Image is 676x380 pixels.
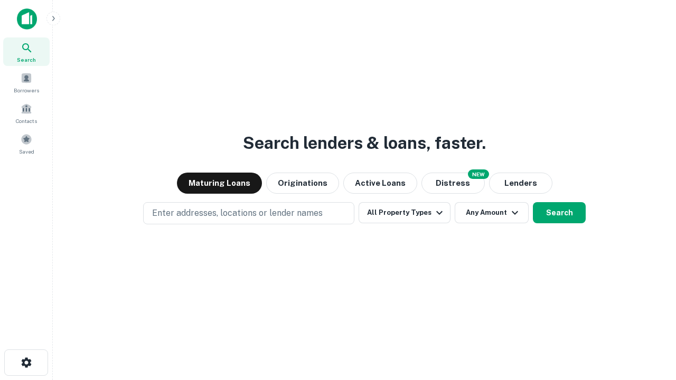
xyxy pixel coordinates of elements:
[14,86,39,94] span: Borrowers
[266,173,339,194] button: Originations
[16,117,37,125] span: Contacts
[343,173,417,194] button: Active Loans
[3,99,50,127] a: Contacts
[3,37,50,66] a: Search
[17,8,37,30] img: capitalize-icon.png
[3,129,50,158] a: Saved
[177,173,262,194] button: Maturing Loans
[152,207,323,220] p: Enter addresses, locations or lender names
[468,169,489,179] div: NEW
[143,202,354,224] button: Enter addresses, locations or lender names
[17,55,36,64] span: Search
[3,68,50,97] a: Borrowers
[421,173,485,194] button: Search distressed loans with lien and other non-mortgage details.
[623,296,676,346] iframe: Chat Widget
[455,202,529,223] button: Any Amount
[359,202,450,223] button: All Property Types
[243,130,486,156] h3: Search lenders & loans, faster.
[19,147,34,156] span: Saved
[489,173,552,194] button: Lenders
[533,202,586,223] button: Search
